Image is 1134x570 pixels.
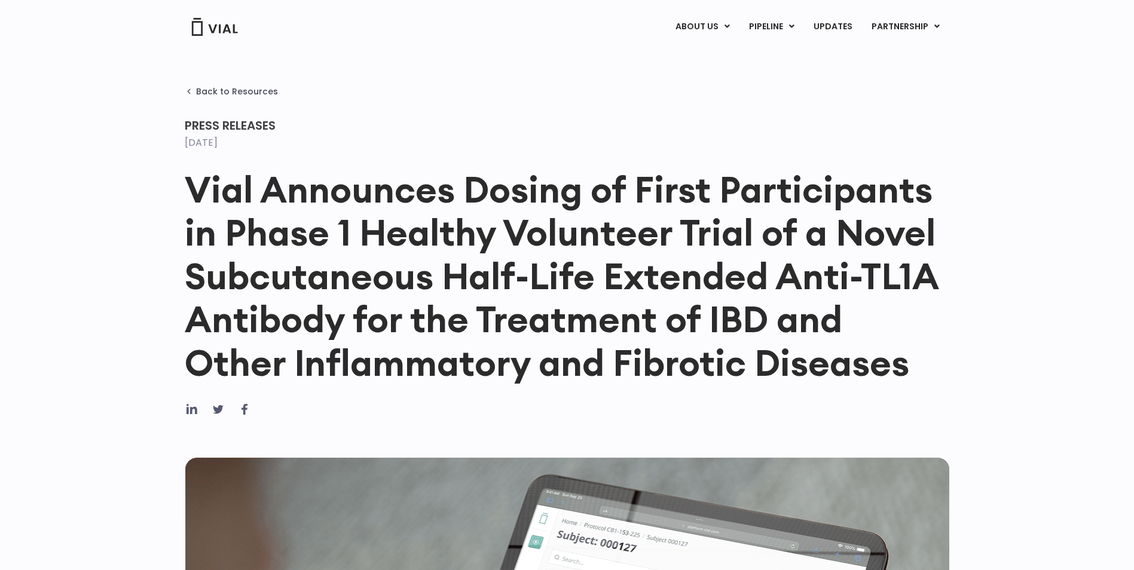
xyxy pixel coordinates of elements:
[211,402,225,416] div: Share on twitter
[185,117,276,134] span: Press Releases
[862,17,949,37] a: PARTNERSHIPMenu Toggle
[185,168,950,384] h1: Vial Announces Dosing of First Participants in Phase 1 Healthy Volunteer Trial of a Novel Subcuta...
[739,17,803,37] a: PIPELINEMenu Toggle
[666,17,739,37] a: ABOUT USMenu Toggle
[237,402,252,416] div: Share on facebook
[191,18,239,36] img: Vial Logo
[185,136,218,149] time: [DATE]
[804,17,861,37] a: UPDATES
[185,402,199,416] div: Share on linkedin
[185,87,278,96] a: Back to Resources
[196,87,278,96] span: Back to Resources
